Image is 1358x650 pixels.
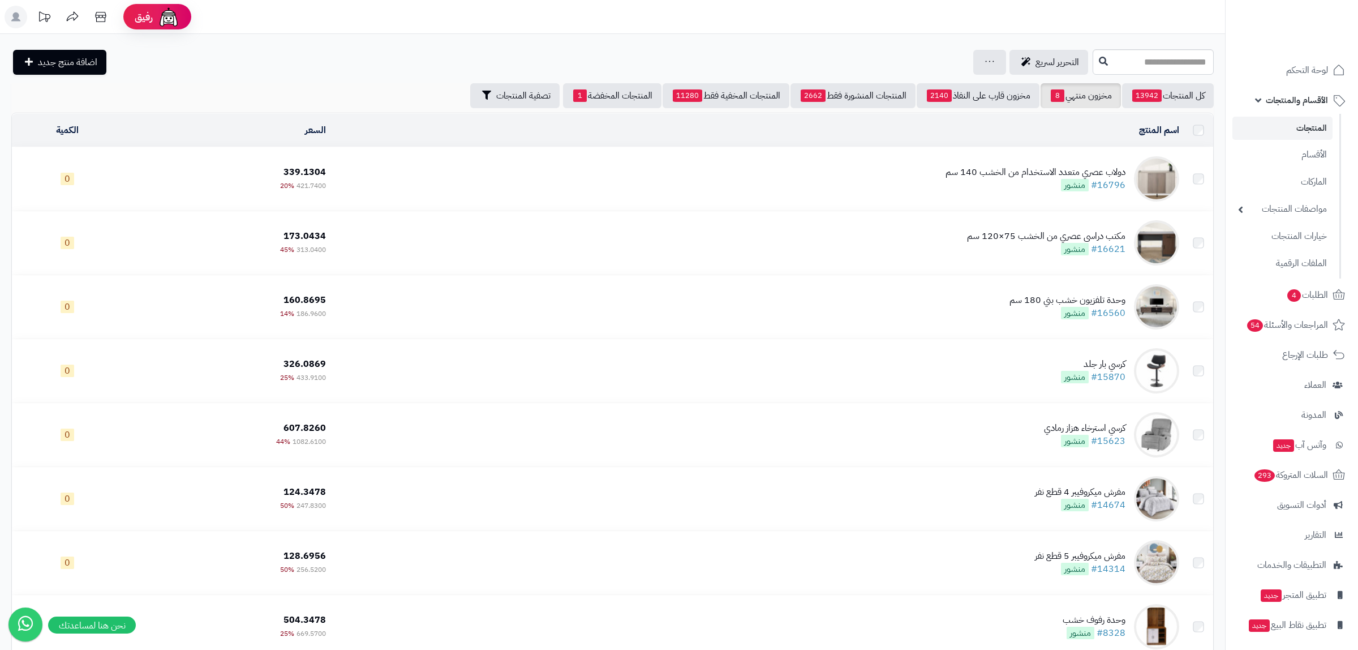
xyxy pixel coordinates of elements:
span: السلات المتروكة [1253,467,1328,483]
span: المدونة [1301,407,1326,423]
a: تطبيق نقاط البيعجديد [1232,611,1351,639]
a: كل المنتجات13942 [1122,83,1214,108]
span: 293 [1253,469,1275,482]
span: منشور [1061,435,1089,447]
a: المنتجات [1232,117,1333,140]
div: دولاب عصري متعدد الاستخدام من الخشب 140 سم [946,166,1125,179]
span: رفيق [135,10,153,24]
span: 44% [276,437,290,447]
span: 607.8260 [283,421,326,435]
span: التطبيقات والخدمات [1257,557,1326,573]
a: #14674 [1091,498,1125,512]
div: وحدة رفوف خشب [1063,614,1125,627]
div: مكتب دراسي عصري من الخشب 75×120 سم [967,230,1125,243]
a: أدوات التسويق [1232,491,1351,519]
a: #16621 [1091,242,1125,256]
a: وآتس آبجديد [1232,431,1351,459]
a: #15623 [1091,434,1125,448]
img: مفرش ميكروفيبر 4 قطع نفر [1134,476,1179,521]
span: 504.3478 [283,613,326,627]
a: طلبات الإرجاع [1232,341,1351,369]
a: الماركات [1232,170,1333,194]
span: طلبات الإرجاع [1282,347,1328,363]
span: 0 [61,493,74,505]
span: 50% [280,565,294,575]
a: العملاء [1232,371,1351,399]
span: منشور [1061,307,1089,319]
a: اسم المنتج [1139,123,1179,137]
a: الكمية [56,123,79,137]
img: وحدة تلفزيون خشب بني 180 سم [1134,284,1179,330]
span: منشور [1061,371,1089,383]
button: تصفية المنتجات [470,83,560,108]
a: #8328 [1097,626,1125,640]
a: المنتجات المنشورة فقط2662 [790,83,916,108]
a: الملفات الرقمية [1232,251,1333,276]
span: 313.0400 [296,245,326,255]
span: 0 [61,173,74,185]
div: كرسي استرخاء هزاز رمادي [1044,422,1125,435]
span: اضافة منتج جديد [38,55,97,69]
span: 0 [61,429,74,441]
a: خيارات المنتجات [1232,224,1333,249]
span: 0 [61,365,74,377]
a: المنتجات المخفية فقط11280 [663,83,789,108]
span: 50% [280,501,294,511]
span: جديد [1249,619,1270,632]
span: 421.7400 [296,181,326,191]
div: وحدة تلفزيون خشب بني 180 سم [1009,294,1125,307]
img: logo-2.png [1281,12,1347,36]
span: 0 [61,557,74,569]
span: لوحة التحكم [1286,62,1328,78]
span: 11280 [673,89,702,102]
span: الأقسام والمنتجات [1266,92,1328,108]
a: المنتجات المخفضة1 [563,83,661,108]
span: 25% [280,373,294,383]
img: وحدة رفوف خشب [1134,604,1179,649]
a: #15870 [1091,370,1125,384]
img: كرسي استرخاء هزاز رمادي [1134,412,1179,457]
a: مخزون منتهي8 [1041,83,1121,108]
span: 433.9100 [296,373,326,383]
a: لوحة التحكم [1232,57,1351,84]
img: دولاب عصري متعدد الاستخدام من الخشب 140 سم [1134,156,1179,202]
span: تطبيق نقاط البيع [1248,617,1326,633]
span: أدوات التسويق [1277,497,1326,513]
span: تطبيق المتجر [1260,587,1326,603]
span: 0 [61,301,74,313]
span: 173.0434 [283,229,326,243]
span: 14% [280,309,294,319]
a: #16796 [1091,178,1125,192]
span: منشور [1067,627,1094,639]
img: ai-face.png [157,6,180,28]
a: تحديثات المنصة [30,6,58,31]
span: تصفية المنتجات [496,89,551,102]
span: 256.5200 [296,565,326,575]
span: 1082.6100 [293,437,326,447]
img: مفرش ميكروفيبر 5 قطع نفر [1134,540,1179,585]
a: اضافة منتج جديد [13,50,106,75]
span: منشور [1061,243,1089,255]
span: 45% [280,245,294,255]
a: السلات المتروكة293 [1232,461,1351,489]
span: 0 [61,237,74,249]
span: 54 [1247,319,1264,332]
span: منشور [1061,179,1089,191]
a: السعر [305,123,326,137]
span: منشور [1061,563,1089,575]
div: مفرش ميكروفيبر 5 قطع نفر [1035,550,1125,563]
a: التقارير [1232,521,1351,549]
div: كرسي بار جلد [1061,358,1125,371]
span: 2662 [801,89,826,102]
span: 124.3478 [283,485,326,499]
a: التطبيقات والخدمات [1232,551,1351,579]
span: 8 [1051,89,1064,102]
span: الطلبات [1286,287,1328,303]
span: العملاء [1304,377,1326,393]
span: وآتس آب [1272,437,1326,453]
a: #16560 [1091,306,1125,320]
span: منشور [1061,499,1089,511]
a: المدونة [1232,401,1351,429]
span: 186.9600 [296,309,326,319]
a: تطبيق المتجرجديد [1232,581,1351,609]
